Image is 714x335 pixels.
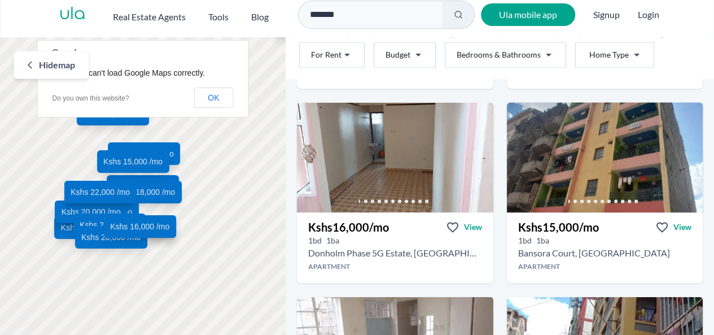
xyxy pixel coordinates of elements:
a: Kshs15,000/moViewView property in detail1bd 1ba Bansora Court, [GEOGRAPHIC_DATA]Apartment [507,212,703,283]
a: ula [59,5,86,25]
a: Kshs 20,000 /mo [75,226,147,249]
button: Home Type [575,42,654,68]
a: Kshs 20,000 /mo [55,201,127,223]
span: For Rent [311,49,341,60]
span: Hide map [39,58,75,72]
h2: 1 bedroom Apartment for rent in Donholm - Kshs 16,000/mo -Donholm Phase 5G Estate, Nairobi, Kenya... [308,246,482,260]
a: Kshs 18,000 /mo [109,180,182,203]
h3: Kshs 15,000 /mo [518,219,599,235]
h5: 1 bathrooms [326,235,339,246]
a: Kshs 16,000 /mo [67,201,139,223]
span: Signup [593,3,620,26]
a: Kshs 16,000 /mo [104,215,176,238]
a: Do you own this website? [52,94,129,102]
h2: Real Estate Agents [113,10,186,24]
span: This page can't load Google Maps correctly. [52,68,205,77]
a: Kshs 15,000 /mo [77,103,149,125]
span: Kshs 16,000 /mo [110,221,169,232]
button: Bedrooms & Bathrooms [445,42,566,68]
h2: Blog [251,10,269,24]
a: Kshs 22,000 /mo [64,181,137,203]
a: Kshs 20,000 /mo [73,214,146,236]
span: Kshs 20,000 /mo [81,232,141,243]
span: View [464,221,482,233]
a: Blog [251,6,269,24]
a: Kshs 15,000 /mo [107,175,179,198]
span: Kshs 15,000 /mo [103,156,163,167]
h3: Kshs 16,000 /mo [308,219,389,235]
a: Kshs16,000/moViewView property in detail1bd 1ba Donholm Phase 5G Estate, [GEOGRAPHIC_DATA]Apartment [297,212,493,283]
img: 1 bedroom Apartment for rent - Kshs 16,000/mo - in Donholm opposite Donholm Phase 5G Estate, Nair... [297,102,493,212]
a: Kshs 13,500 /mo [54,216,126,239]
img: 1 bedroom Apartment for rent - Kshs 15,000/mo - in Donholm near Bansora Court, Nairobi, Kenya, Na... [507,102,703,212]
h5: 1 bedrooms [308,235,322,246]
span: View [673,221,691,233]
span: Kshs 20,000 /mo [80,219,139,230]
nav: Main [113,6,291,24]
button: Tools [208,6,229,24]
a: Click to view property [273,15,345,37]
button: Budget [374,42,436,68]
a: Ula mobile app [481,3,575,26]
h4: Apartment [297,262,493,271]
span: Kshs 13,500 /mo [61,222,120,233]
button: OK [194,88,233,108]
span: Kshs 18,000 /mo [116,186,175,197]
button: Real Estate Agents [113,6,186,24]
a: Kshs 15,000 /mo [97,150,169,173]
h5: 1 bathrooms [536,235,549,246]
span: Kshs 19,500 /mo [115,148,174,159]
h5: 1 bedrooms [518,235,532,246]
h2: 1 bedroom Apartment for rent in Donholm - Kshs 15,000/mo -Bansora Court, Nairobi, Kenya, Nairobi ... [518,246,670,260]
span: Budget [386,49,410,60]
span: Kshs 22,000 /mo [71,186,130,198]
h2: Tools [208,10,229,24]
span: Home Type [589,49,629,60]
button: Login [638,8,659,21]
span: Bedrooms & Bathrooms [457,49,541,60]
a: Kshs 19,500 /mo [108,142,180,165]
span: Kshs 15,000 /mo [84,108,143,120]
button: For Rent [299,42,365,68]
span: Kshs 20,000 /mo [62,206,121,217]
h4: Apartment [507,262,703,271]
